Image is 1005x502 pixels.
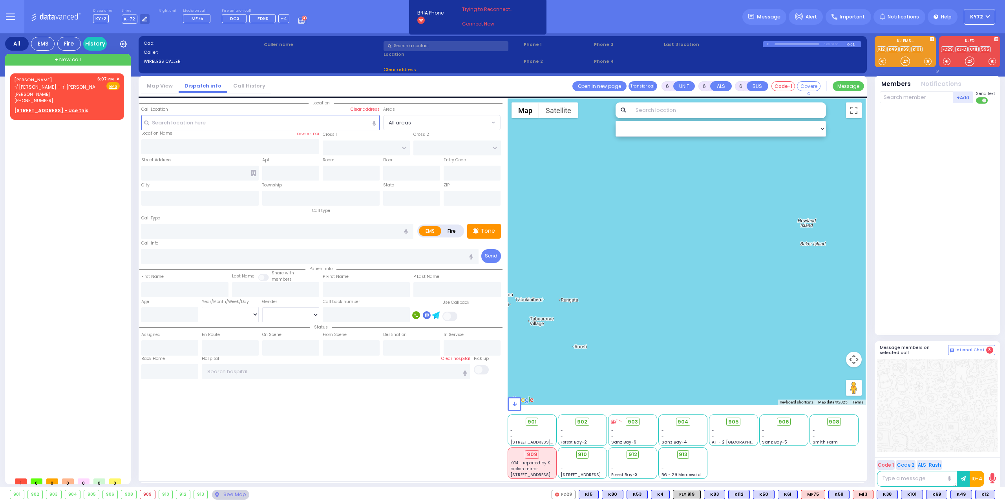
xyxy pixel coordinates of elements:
span: Phone 2 [524,58,591,65]
a: 595 [979,46,991,52]
div: 901 [10,490,24,499]
span: Forest Bay-2 [561,439,587,445]
span: 1 [15,478,27,484]
label: Turn off text [976,97,989,104]
span: broken mirror [510,466,538,472]
label: Night unit [159,9,176,13]
div: BLS [728,490,750,499]
label: Clear hospital [441,356,470,362]
span: - [762,433,764,439]
label: Age [141,299,149,305]
span: All areas [384,115,490,130]
div: 906 [103,490,118,499]
span: + New call [55,56,81,64]
label: On Scene [262,332,281,338]
span: Forest Bay-3 [611,472,638,478]
span: [STREET_ADDRESS][PERSON_NAME] [510,439,585,445]
span: 904 [678,418,689,426]
span: - [561,460,563,466]
label: Dispatcher [93,9,113,13]
span: 0 [78,478,90,484]
span: Sanz Bay-4 [661,439,687,445]
div: BLS [704,490,725,499]
div: BLS [627,490,648,499]
span: - [561,466,563,472]
label: EMS [419,226,442,236]
a: Dispatch info [179,82,227,89]
span: - [712,427,714,433]
label: Room [323,157,334,163]
div: Fire [57,37,81,51]
span: Help [941,13,952,20]
span: 0 [46,478,58,484]
span: Alert [806,13,817,20]
span: - [510,433,513,439]
div: 912 [176,490,190,499]
span: - [712,433,714,439]
a: Connect Now [462,20,524,27]
button: Internal Chat 3 [948,345,995,355]
label: Township [262,182,282,188]
div: K53 [627,490,648,499]
label: Medic on call [183,9,213,13]
div: BLS [579,490,599,499]
span: [PERSON_NAME] [14,91,95,98]
span: - [661,466,664,472]
span: Clear address [384,66,416,73]
img: Google [510,395,535,405]
label: Caller: [144,49,261,56]
span: Phone 3 [594,41,661,48]
div: FD29 [552,490,576,499]
span: - [661,433,664,439]
span: Status [310,324,332,330]
small: Share with [272,270,294,276]
span: - [611,433,614,439]
span: All areas [383,115,501,130]
button: BUS [747,81,768,91]
span: KY14 - reported by K90 [510,460,555,466]
span: All areas [389,119,411,127]
div: Year/Month/Week/Day [202,299,259,305]
span: - [611,427,614,433]
span: Sanz Bay-6 [611,439,636,445]
a: K49 [887,46,899,52]
span: Location [309,100,334,106]
label: En Route [202,332,220,338]
label: Save as POI [297,131,319,137]
div: K12 [975,490,995,499]
div: BLS [602,490,623,499]
label: Assigned [141,332,161,338]
button: Send [481,249,501,263]
label: Location [384,51,521,58]
label: Entry Code [444,157,466,163]
span: 902 [577,418,587,426]
label: Apt [262,157,269,163]
label: Street Address [141,157,172,163]
button: KY72 [964,9,995,25]
label: Cad: [144,40,261,47]
span: KY72 [970,13,983,20]
label: KJ EMS... [875,39,936,44]
button: +Add [953,91,974,103]
label: Call Location [141,106,168,113]
div: K80 [602,490,623,499]
a: Open this area in Google Maps (opens a new window) [510,395,535,405]
span: AT - 2 [GEOGRAPHIC_DATA] [712,439,770,445]
div: BLS [753,490,775,499]
span: Phone 4 [594,58,661,65]
span: 3 [986,347,993,354]
h5: Message members on selected call [880,345,948,355]
div: BLS [778,490,798,499]
div: 904 [65,490,80,499]
button: Map camera controls [846,352,862,367]
label: Lines [122,9,150,13]
span: 6:07 PM [97,76,114,82]
a: KJFD [955,46,968,52]
span: DC3 [230,15,239,22]
span: - [510,427,513,433]
img: comment-alt.png [950,349,954,352]
span: - [661,460,664,466]
div: 902 [28,490,43,499]
span: 905 [728,418,739,426]
span: - [762,427,764,433]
